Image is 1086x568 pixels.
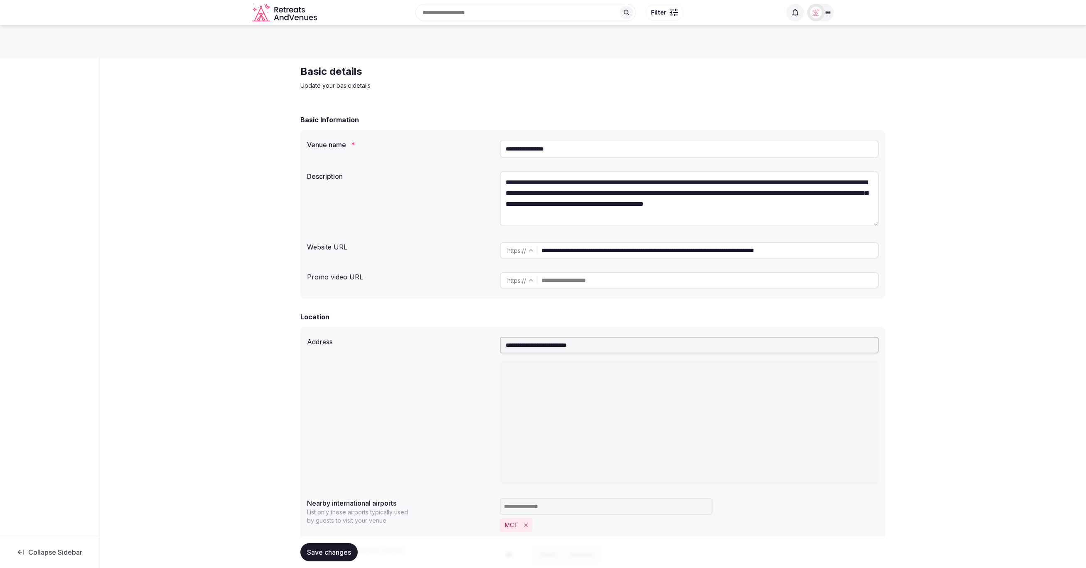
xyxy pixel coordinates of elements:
[307,239,493,252] div: Website URL
[300,543,358,561] button: Save changes
[28,548,82,556] span: Collapse Sidebar
[521,521,531,530] button: Remove MCT
[307,508,413,525] p: List only those airports typically used by guests to visit your venue
[7,543,92,561] button: Collapse Sidebar
[300,115,359,125] h2: Basic Information
[307,333,493,347] div: Address
[307,269,493,282] div: Promo video URL
[300,81,580,90] p: Update your basic details
[651,8,666,17] span: Filter
[300,65,580,78] h2: Basic details
[307,548,351,556] span: Save changes
[300,312,329,322] h2: Location
[505,521,518,529] button: MCT
[252,3,319,22] svg: Retreats and Venues company logo
[307,141,493,148] label: Venue name
[252,3,319,22] a: Visit the homepage
[307,500,493,506] label: Nearby international airports
[646,5,683,20] button: Filter
[810,7,822,18] img: miaceralde
[307,173,493,180] label: Description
